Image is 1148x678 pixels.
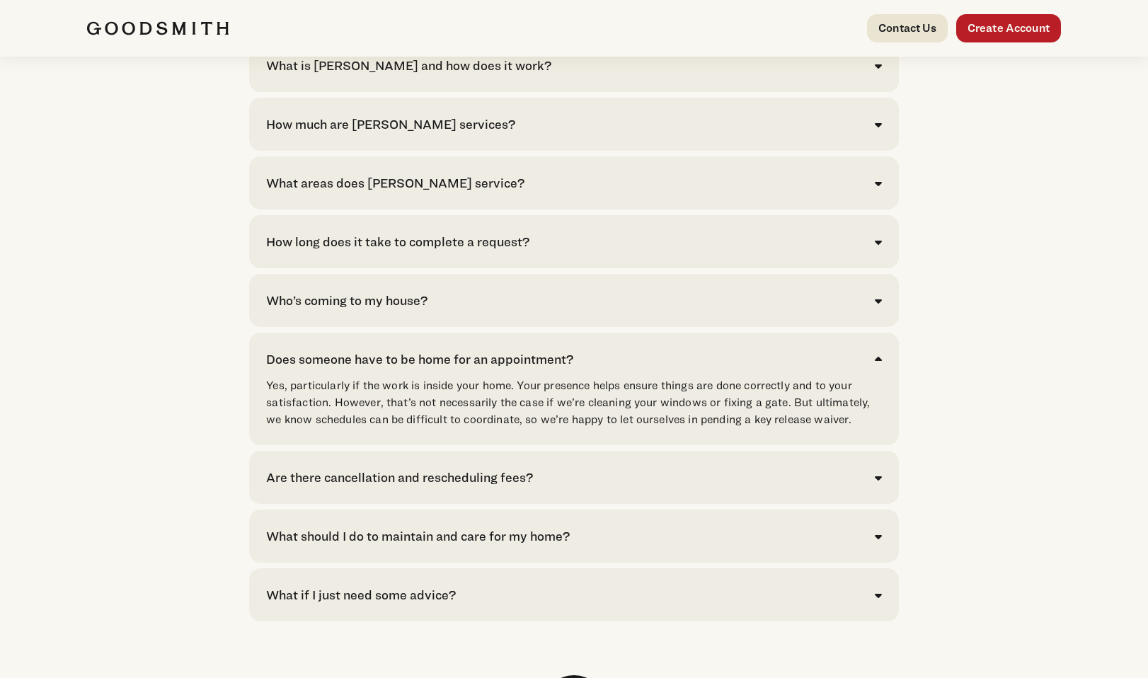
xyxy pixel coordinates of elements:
div: How much are [PERSON_NAME] services? [266,115,515,134]
div: How long does it take to complete a request? [266,232,529,251]
div: Are there cancellation and rescheduling fees? [266,468,533,487]
div: What is [PERSON_NAME] and how does it work? [266,56,551,75]
div: What should I do to maintain and care for my home? [266,527,570,546]
div: What if I just need some advice? [266,585,456,604]
a: Create Account [956,14,1061,42]
img: Goodsmith [87,21,229,35]
div: Who’s coming to my house? [266,291,427,310]
a: Contact Us [867,14,948,42]
p: Yes, particularly if the work is inside your home. Your presence helps ensure things are done cor... [266,377,881,428]
div: What areas does [PERSON_NAME] service? [266,173,524,193]
div: Does someone have to be home for an appointment? [266,350,573,369]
